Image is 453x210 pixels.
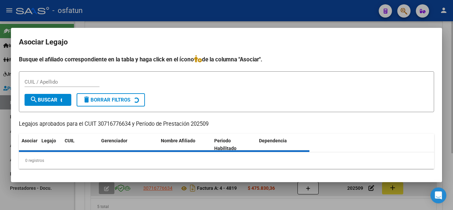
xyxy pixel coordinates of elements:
[30,96,38,104] mat-icon: search
[19,152,434,169] div: 0 registros
[259,138,287,143] span: Dependencia
[214,138,236,151] span: Periodo Habilitado
[83,96,91,104] mat-icon: delete
[65,138,75,143] span: CUIL
[83,97,130,103] span: Borrar Filtros
[41,138,56,143] span: Legajo
[158,134,212,156] datatable-header-cell: Nombre Afiliado
[19,55,434,64] h4: Busque el afiliado correspondiente en la tabla y haga click en el ícono de la columna "Asociar".
[101,138,127,143] span: Gerenciador
[19,134,39,156] datatable-header-cell: Asociar
[212,134,256,156] datatable-header-cell: Periodo Habilitado
[22,138,37,143] span: Asociar
[256,134,310,156] datatable-header-cell: Dependencia
[77,93,145,106] button: Borrar Filtros
[39,134,62,156] datatable-header-cell: Legajo
[430,187,446,203] div: Open Intercom Messenger
[19,36,434,48] h2: Asociar Legajo
[161,138,195,143] span: Nombre Afiliado
[19,120,434,128] p: Legajos aprobados para el CUIT 30716776634 y Período de Prestación 202509
[62,134,98,156] datatable-header-cell: CUIL
[30,97,57,103] span: Buscar
[25,94,71,106] button: Buscar
[98,134,158,156] datatable-header-cell: Gerenciador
